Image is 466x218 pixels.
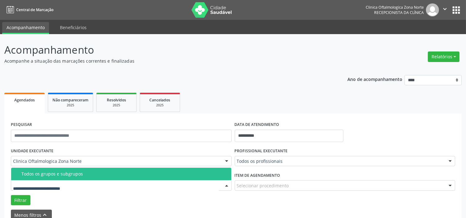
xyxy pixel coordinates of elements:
button: apps [451,5,462,16]
img: img [426,3,439,16]
label: PROFISSIONAL EXECUTANTE [235,146,288,156]
p: Acompanhe a situação das marcações correntes e finalizadas [4,58,324,64]
button: Filtrar [11,195,30,206]
span: Central de Marcação [16,7,53,12]
p: Acompanhamento [4,42,324,58]
a: Central de Marcação [4,5,53,15]
span: Todos os profissionais [237,158,443,164]
button:  [439,3,451,16]
div: Clinica Oftalmologica Zona Norte [366,5,424,10]
div: Todos os grupos e subgrupos [21,171,228,176]
span: Recepcionista da clínica [374,10,424,15]
span: Selecionar procedimento [237,182,289,189]
div: 2025 [144,103,175,108]
a: Beneficiários [56,22,91,33]
span: Não compareceram [52,97,88,103]
span: Clinica Oftalmologica Zona Norte [13,158,219,164]
div: 2025 [52,103,88,108]
p: Ano de acompanhamento [347,75,402,83]
span: Agendados [14,97,35,103]
button: Relatórios [428,51,459,62]
label: Item de agendamento [235,171,280,180]
a: Acompanhamento [2,22,49,34]
span: Resolvidos [107,97,126,103]
i:  [441,6,448,12]
span: Cancelados [150,97,170,103]
label: DATA DE ATENDIMENTO [235,120,279,130]
div: 2025 [101,103,132,108]
label: UNIDADE EXECUTANTE [11,146,53,156]
label: PESQUISAR [11,120,32,130]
